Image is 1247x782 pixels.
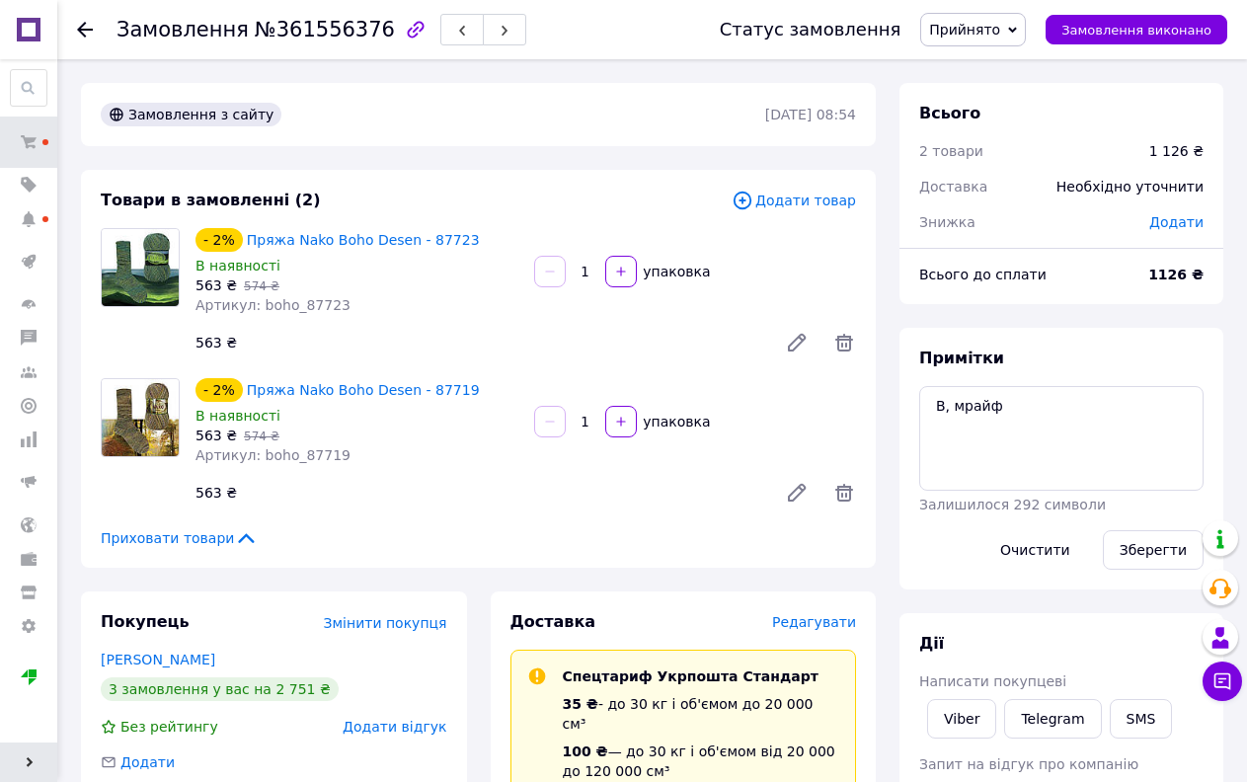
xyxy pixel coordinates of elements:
[639,262,713,281] div: упаковка
[195,447,351,463] span: Артикул: boho_87719
[195,297,351,313] span: Артикул: boho_87723
[1045,165,1215,208] div: Необхідно уточнити
[101,677,339,701] div: 3 замовлення у вас на 2 751 ₴
[77,20,93,39] div: Повернутися назад
[1061,23,1211,38] span: Замовлення виконано
[919,104,980,122] span: Всього
[510,612,596,631] span: Доставка
[1110,699,1173,739] button: SMS
[1148,267,1204,282] b: 1126 ₴
[832,331,856,354] span: Видалити
[563,742,840,781] div: — до 30 кг і об'ємом від 20 000 до 120 000 см³
[188,479,769,507] div: 563 ₴
[919,143,983,159] span: 2 товари
[639,412,713,431] div: упаковка
[1203,662,1242,701] button: Чат з покупцем
[919,756,1138,772] span: Запит на відгук про компанію
[927,699,996,739] a: Viber
[102,229,179,306] img: Пряжа Nako Boho Desen - 87723
[195,408,280,424] span: В наявності
[1149,214,1204,230] span: Додати
[195,258,280,274] span: В наявності
[244,430,279,443] span: 574 ₴
[101,612,190,631] span: Покупець
[1004,699,1101,739] a: Telegram
[247,382,480,398] a: Пряжа Nako Boho Desen - 87719
[832,481,856,505] span: Видалити
[120,754,175,770] span: Додати
[101,652,215,667] a: [PERSON_NAME]
[195,428,237,443] span: 563 ₴
[324,615,447,631] span: Змінити покупця
[101,191,321,209] span: Товари в замовленні (2)
[188,329,769,356] div: 563 ₴
[765,107,856,122] time: [DATE] 08:54
[1103,530,1204,570] button: Зберегти
[195,277,237,293] span: 563 ₴
[120,719,218,735] span: Без рейтингу
[563,668,818,684] span: Спецтариф Укрпошта Стандарт
[101,528,258,548] span: Приховати товари
[732,190,856,211] span: Додати товар
[919,673,1066,689] span: Написати покупцеві
[720,20,901,39] div: Статус замовлення
[919,634,944,653] span: Дії
[244,279,279,293] span: 574 ₴
[102,379,179,456] img: Пряжа Nako Boho Desen - 87719
[1046,15,1227,44] button: Замовлення виконано
[343,719,446,735] span: Додати відгук
[255,18,395,41] span: №361556376
[919,497,1106,512] span: Залишилося 292 символи
[563,743,608,759] span: 100 ₴
[563,694,840,734] div: - до 30 кг і об'ємом до 20 000 см³
[195,228,243,252] div: - 2%
[1149,141,1204,161] div: 1 126 ₴
[563,696,598,712] span: 35 ₴
[101,103,281,126] div: Замовлення з сайту
[777,473,817,512] a: Редагувати
[777,323,817,362] a: Редагувати
[919,267,1047,282] span: Всього до сплати
[247,232,480,248] a: Пряжа Nako Boho Desen - 87723
[919,179,987,195] span: Доставка
[919,386,1204,491] textarea: В, мрайф
[117,18,249,41] span: Замовлення
[983,530,1087,570] button: Очистити
[919,214,975,230] span: Знижка
[772,614,856,630] span: Редагувати
[929,22,1000,38] span: Прийнято
[919,349,1004,367] span: Примітки
[195,378,243,402] div: - 2%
